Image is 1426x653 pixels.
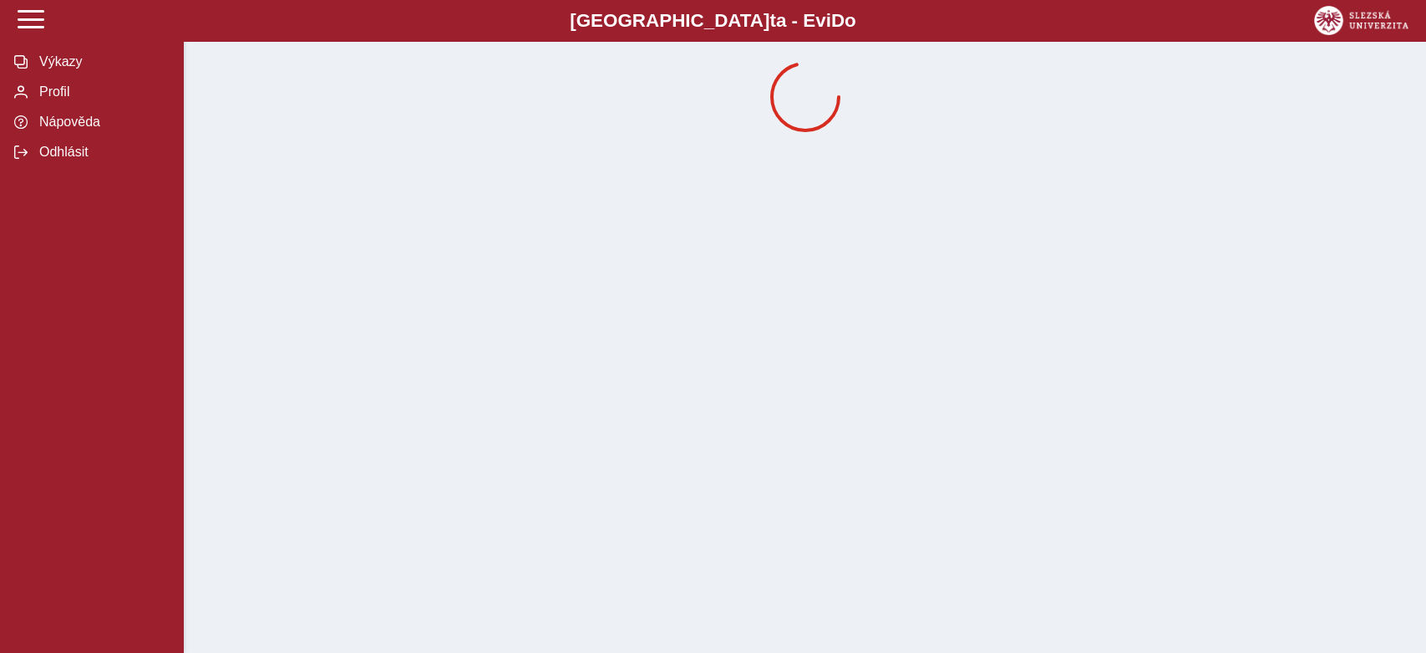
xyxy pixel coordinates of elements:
b: [GEOGRAPHIC_DATA] a - Evi [50,10,1376,32]
span: Profil [34,84,170,99]
span: Odhlásit [34,145,170,160]
img: logo_web_su.png [1314,6,1408,35]
span: Výkazy [34,54,170,69]
span: o [845,10,856,31]
span: Nápověda [34,115,170,130]
span: D [831,10,845,31]
span: t [769,10,775,31]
